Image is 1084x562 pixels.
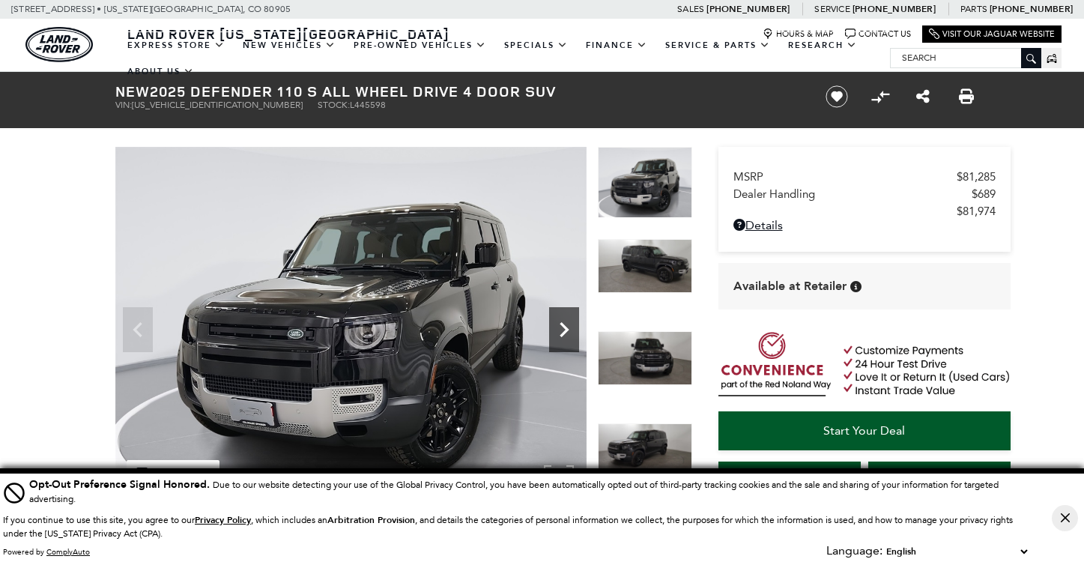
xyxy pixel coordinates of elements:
[868,462,1011,501] a: Schedule Test Drive
[1052,505,1078,531] button: Close Button
[891,49,1041,67] input: Search
[118,58,203,85] a: About Us
[345,32,495,58] a: Pre-Owned Vehicles
[118,32,234,58] a: EXPRESS STORE
[127,460,219,489] div: (35) Photos
[869,85,891,108] button: Compare Vehicle
[706,3,790,15] a: [PHONE_NUMBER]
[195,514,251,526] u: Privacy Policy
[882,544,1031,559] select: Language Select
[598,423,692,477] img: New 2025 Santorini Black LAND ROVER S image 4
[733,187,996,201] a: Dealer Handling $689
[195,515,251,525] a: Privacy Policy
[549,307,579,352] div: Next
[3,548,90,557] div: Powered by
[656,32,779,58] a: Service & Parts
[814,4,850,14] span: Service
[957,205,996,218] span: $81,974
[25,27,93,62] img: Land Rover
[29,477,213,492] span: Opt-Out Preference Signal Honored .
[916,88,930,106] a: Share this New 2025 Defender 110 S All Wheel Drive 4 Door SUV
[959,88,974,106] a: Print this New 2025 Defender 110 S All Wheel Drive 4 Door SUV
[118,25,458,43] a: Land Rover [US_STATE][GEOGRAPHIC_DATA]
[733,278,847,294] span: Available at Retailer
[598,147,692,218] img: New 2025 Santorini Black LAND ROVER S image 1
[677,4,704,14] span: Sales
[11,4,291,14] a: [STREET_ADDRESS] • [US_STATE][GEOGRAPHIC_DATA], CO 80905
[718,462,861,501] a: Instant Trade Value
[779,32,866,58] a: Research
[598,331,692,385] img: New 2025 Santorini Black LAND ROVER S image 3
[763,28,834,40] a: Hours & Map
[733,187,972,201] span: Dealer Handling
[350,100,386,110] span: L445598
[733,218,996,232] a: Details
[46,547,90,557] a: ComplyAuto
[29,477,1031,506] div: Due to our website detecting your use of the Global Privacy Control, you have been automatically ...
[823,423,905,438] span: Start Your Deal
[127,25,449,43] span: Land Rover [US_STATE][GEOGRAPHIC_DATA]
[115,83,801,100] h1: 2025 Defender 110 S All Wheel Drive 4 Door SUV
[327,514,415,526] strong: Arbitration Provision
[960,4,987,14] span: Parts
[733,205,996,218] a: $81,974
[115,100,132,110] span: VIN:
[25,27,93,62] a: land-rover
[234,32,345,58] a: New Vehicles
[972,187,996,201] span: $689
[115,81,150,101] strong: New
[957,170,996,184] span: $81,285
[820,85,853,109] button: Save vehicle
[115,147,587,501] img: New 2025 Santorini Black LAND ROVER S image 1
[132,100,303,110] span: [US_VEHICLE_IDENTIFICATION_NUMBER]
[577,32,656,58] a: Finance
[826,545,882,557] div: Language:
[733,170,996,184] a: MSRP $81,285
[929,28,1055,40] a: Visit Our Jaguar Website
[850,281,862,292] div: Vehicle is in stock and ready for immediate delivery. Due to demand, availability is subject to c...
[845,28,911,40] a: Contact Us
[733,170,957,184] span: MSRP
[990,3,1073,15] a: [PHONE_NUMBER]
[318,100,350,110] span: Stock:
[718,411,1011,450] a: Start Your Deal
[495,32,577,58] a: Specials
[3,515,1013,539] p: If you continue to use this site, you agree to our , which includes an , and details the categori...
[598,239,692,293] img: New 2025 Santorini Black LAND ROVER S image 2
[118,32,890,85] nav: Main Navigation
[853,3,936,15] a: [PHONE_NUMBER]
